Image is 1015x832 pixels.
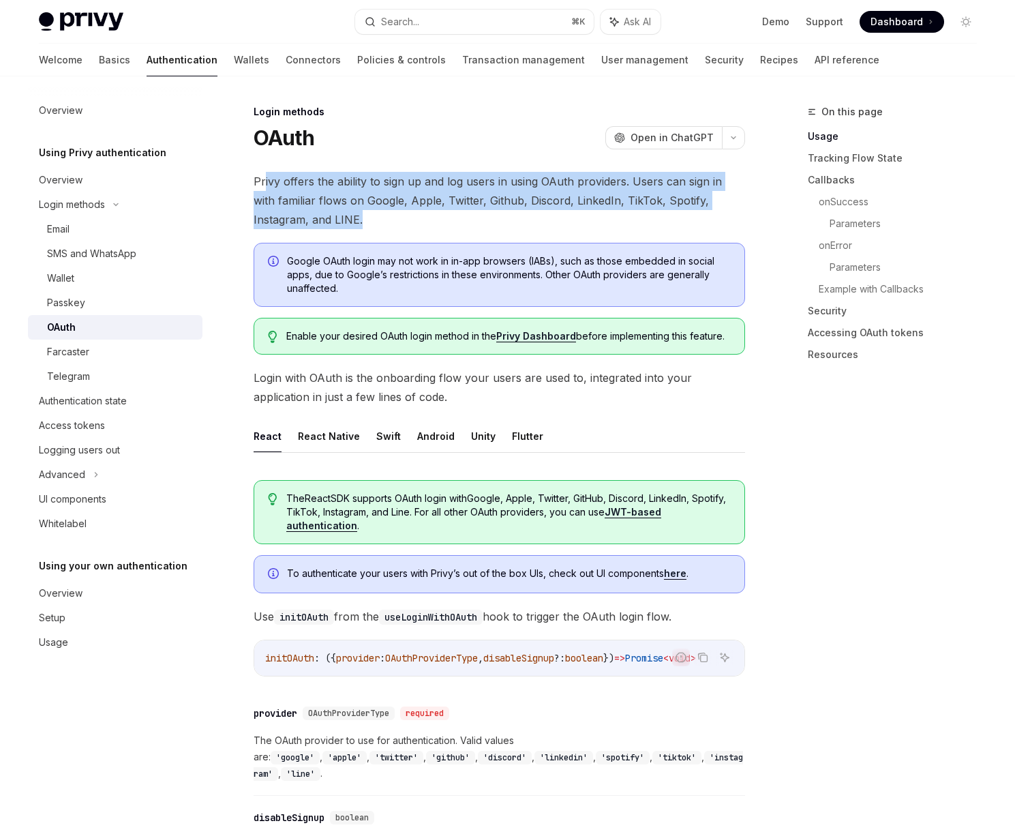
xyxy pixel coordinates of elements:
span: , [478,652,483,664]
span: Login with OAuth is the onboarding flow your users are used to, integrated into your application ... [254,368,745,406]
span: OAuthProviderType [385,652,478,664]
img: light logo [39,12,123,31]
span: ?: [554,652,565,664]
span: Dashboard [870,15,923,29]
div: Login methods [39,196,105,213]
a: Setup [28,606,202,630]
a: onSuccess [819,191,988,213]
a: Whitelabel [28,511,202,536]
button: Swift [376,420,401,452]
a: Callbacks [808,169,988,191]
svg: Info [268,568,282,582]
span: Enable your desired OAuth login method in the before implementing this feature. [286,329,730,343]
span: Promise [625,652,663,664]
a: Overview [28,168,202,192]
button: Ask AI [601,10,661,34]
button: Copy the contents from the code block [694,649,712,666]
code: 'spotify' [596,751,650,764]
button: Report incorrect code [672,649,690,666]
a: Support [806,15,843,29]
button: Flutter [512,420,543,452]
span: To authenticate your users with Privy’s out of the box UIs, check out UI components . [287,567,731,580]
a: Overview [28,581,202,606]
span: boolean [565,652,603,664]
code: 'line' [281,767,320,781]
code: 'linkedin' [534,751,593,764]
span: The React SDK supports OAuth login with Google, Apple, Twitter, GitHub, Discord, LinkedIn, Spotif... [286,492,730,533]
div: OAuth [47,319,76,336]
code: initOAuth [274,610,334,625]
a: Logging users out [28,438,202,462]
span: ⌘ K [571,16,586,27]
div: Overview [39,585,82,601]
a: Recipes [760,44,798,76]
button: Search...⌘K [355,10,594,34]
svg: Tip [268,493,277,505]
button: React [254,420,282,452]
a: Access tokens [28,413,202,438]
a: Policies & controls [357,44,446,76]
button: Unity [471,420,496,452]
a: Farcaster [28,340,202,364]
button: Toggle dark mode [955,11,977,33]
button: Android [417,420,455,452]
div: Authentication state [39,393,127,409]
a: onError [819,235,988,256]
span: void [669,652,691,664]
a: Authentication state [28,389,202,413]
span: Ask AI [624,15,651,29]
div: Farcaster [47,344,89,360]
a: Telegram [28,364,202,389]
div: required [400,707,449,720]
code: 'discord' [478,751,532,764]
h1: OAuth [254,125,314,150]
a: Example with Callbacks [819,278,988,300]
a: Welcome [39,44,82,76]
a: Usage [28,630,202,655]
span: Google OAuth login may not work in in-app browsers (IABs), such as those embedded in social apps,... [287,254,731,295]
code: 'google' [271,751,320,764]
a: Privy Dashboard [496,330,576,342]
div: Wallet [47,270,74,286]
span: The OAuth provider to use for authentication. Valid values are: , , , , , , , , , . [254,732,745,782]
h5: Using your own authentication [39,558,187,574]
div: Email [47,221,70,237]
code: 'github' [426,751,475,764]
button: React Native [298,420,360,452]
svg: Info [268,256,282,269]
a: Parameters [830,256,988,278]
a: Email [28,217,202,241]
span: : ({ [314,652,336,664]
span: > [691,652,696,664]
a: Resources [808,344,988,366]
div: Telegram [47,368,90,385]
span: Use from the hook to trigger the OAuth login flow. [254,607,745,626]
span: provider [336,652,380,664]
span: On this page [821,104,883,120]
a: Authentication [147,44,217,76]
div: Logging users out [39,442,120,458]
button: Ask AI [716,649,733,666]
span: }) [603,652,614,664]
div: Search... [381,14,419,30]
svg: Tip [268,331,277,343]
div: disableSignup [254,811,324,824]
a: Accessing OAuth tokens [808,322,988,344]
div: Overview [39,102,82,119]
a: Transaction management [462,44,585,76]
code: useLoginWithOAuth [379,610,483,625]
span: Open in ChatGPT [631,131,714,145]
div: Setup [39,610,65,626]
div: Login methods [254,105,745,119]
a: Passkey [28,291,202,315]
div: provider [254,707,297,720]
h5: Using Privy authentication [39,145,166,161]
a: Usage [808,125,988,147]
span: Privy offers the ability to sign up and log users in using OAuth providers. Users can sign in wit... [254,172,745,229]
a: Wallet [28,266,202,291]
a: OAuth [28,315,202,340]
div: SMS and WhatsApp [47,246,136,262]
div: Access tokens [39,417,105,434]
span: < [663,652,669,664]
a: Security [705,44,744,76]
